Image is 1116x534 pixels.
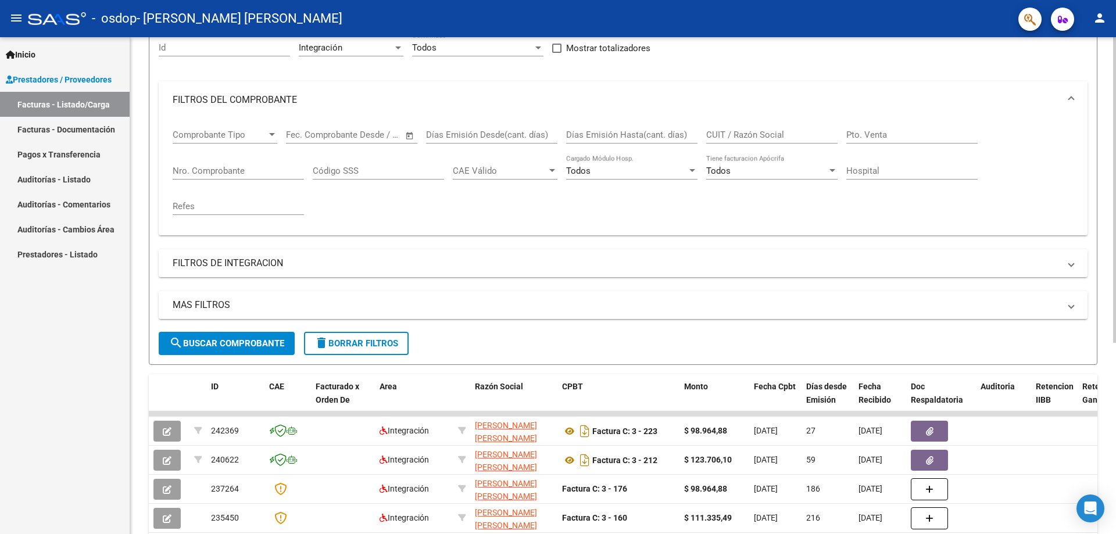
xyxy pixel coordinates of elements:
[6,73,112,86] span: Prestadores / Proveedores
[380,513,429,522] span: Integración
[314,338,398,349] span: Borrar Filtros
[344,130,400,140] input: Fecha fin
[475,506,553,531] div: 27366595061
[403,129,417,142] button: Open calendar
[316,382,359,404] span: Facturado x Orden De
[859,426,882,435] span: [DATE]
[577,451,592,470] i: Descargar documento
[562,513,627,522] strong: Factura C: 3 - 160
[976,374,1031,425] datatable-header-cell: Auditoria
[1076,494,1104,522] div: Open Intercom Messenger
[412,42,437,53] span: Todos
[380,426,429,435] span: Integración
[806,484,820,493] span: 186
[684,382,708,391] span: Monto
[264,374,311,425] datatable-header-cell: CAE
[299,42,342,53] span: Integración
[859,455,882,464] span: [DATE]
[592,456,657,465] strong: Factura C: 3 - 212
[470,374,557,425] datatable-header-cell: Razón Social
[859,382,891,404] span: Fecha Recibido
[475,508,537,531] span: [PERSON_NAME] [PERSON_NAME]
[754,382,796,391] span: Fecha Cpbt
[375,374,453,425] datatable-header-cell: Area
[475,479,537,501] span: [PERSON_NAME] [PERSON_NAME]
[806,455,815,464] span: 59
[159,119,1088,235] div: FILTROS DEL COMPROBANTE
[679,374,749,425] datatable-header-cell: Monto
[211,513,239,522] span: 235450
[854,374,906,425] datatable-header-cell: Fecha Recibido
[1031,374,1078,425] datatable-header-cell: Retencion IIBB
[754,455,778,464] span: [DATE]
[684,484,727,493] strong: $ 98.964,88
[475,450,537,472] span: [PERSON_NAME] [PERSON_NAME]
[380,484,429,493] span: Integración
[311,374,375,425] datatable-header-cell: Facturado x Orden De
[169,338,284,349] span: Buscar Comprobante
[211,382,219,391] span: ID
[577,422,592,440] i: Descargar documento
[557,374,679,425] datatable-header-cell: CPBT
[173,299,1060,311] mat-panel-title: MAS FILTROS
[137,6,342,31] span: - [PERSON_NAME] [PERSON_NAME]
[1093,11,1107,25] mat-icon: person
[269,382,284,391] span: CAE
[749,374,802,425] datatable-header-cell: Fecha Cpbt
[592,427,657,436] strong: Factura C: 3 - 223
[173,94,1060,106] mat-panel-title: FILTROS DEL COMPROBANTE
[859,484,882,493] span: [DATE]
[304,332,409,355] button: Borrar Filtros
[453,166,547,176] span: CAE Válido
[475,477,553,501] div: 27366595061
[159,332,295,355] button: Buscar Comprobante
[981,382,1015,391] span: Auditoria
[173,130,267,140] span: Comprobante Tipo
[9,11,23,25] mat-icon: menu
[806,382,847,404] span: Días desde Emisión
[6,48,35,61] span: Inicio
[206,374,264,425] datatable-header-cell: ID
[806,426,815,435] span: 27
[684,513,732,522] strong: $ 111.335,49
[211,455,239,464] span: 240622
[906,374,976,425] datatable-header-cell: Doc Respaldatoria
[859,513,882,522] span: [DATE]
[802,374,854,425] datatable-header-cell: Días desde Emisión
[806,513,820,522] span: 216
[1036,382,1074,404] span: Retencion IIBB
[92,6,137,31] span: - osdop
[562,382,583,391] span: CPBT
[684,455,732,464] strong: $ 123.706,10
[562,484,627,493] strong: Factura C: 3 - 176
[211,484,239,493] span: 237264
[380,382,397,391] span: Area
[286,130,333,140] input: Fecha inicio
[566,41,650,55] span: Mostrar totalizadores
[159,81,1088,119] mat-expansion-panel-header: FILTROS DEL COMPROBANTE
[684,426,727,435] strong: $ 98.964,88
[754,426,778,435] span: [DATE]
[475,419,553,443] div: 27366595061
[475,448,553,472] div: 27366595061
[475,382,523,391] span: Razón Social
[754,484,778,493] span: [DATE]
[566,166,591,176] span: Todos
[314,336,328,350] mat-icon: delete
[169,336,183,350] mat-icon: search
[159,249,1088,277] mat-expansion-panel-header: FILTROS DE INTEGRACION
[173,257,1060,270] mat-panel-title: FILTROS DE INTEGRACION
[706,166,731,176] span: Todos
[911,382,963,404] span: Doc Respaldatoria
[211,426,239,435] span: 242369
[159,291,1088,319] mat-expansion-panel-header: MAS FILTROS
[380,455,429,464] span: Integración
[754,513,778,522] span: [DATE]
[475,421,537,443] span: [PERSON_NAME] [PERSON_NAME]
